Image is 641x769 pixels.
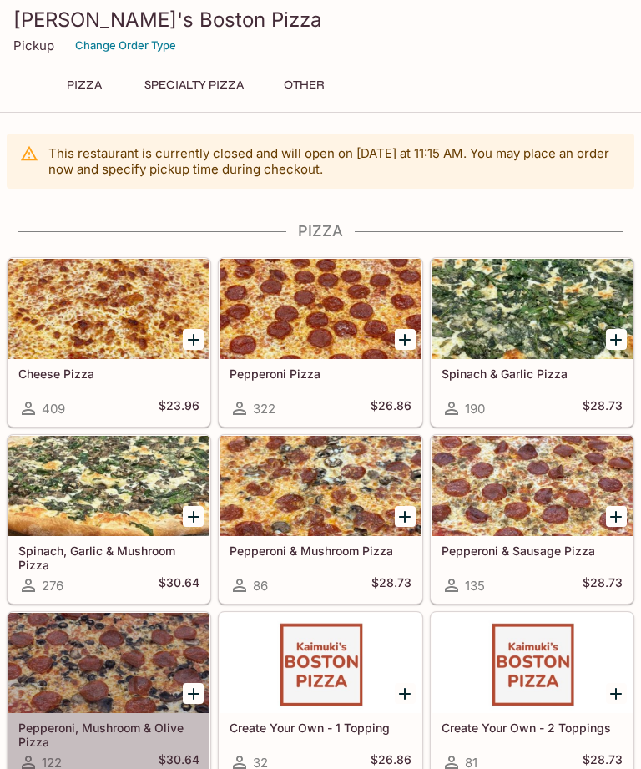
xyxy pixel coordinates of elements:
a: Pepperoni & Sausage Pizza135$28.73 [431,435,633,604]
div: Create Your Own - 1 Topping [220,613,421,713]
h5: Create Your Own - 2 Toppings [442,721,623,735]
button: Add Create Your Own - 1 Topping [395,683,416,704]
h5: Pepperoni Pizza [230,367,411,381]
h5: $23.96 [159,398,199,418]
h5: Spinach, Garlic & Mushroom Pizza [18,544,199,571]
h5: Pepperoni, Mushroom & Olive Pizza [18,721,199,748]
a: Cheese Pizza409$23.96 [8,258,210,427]
h4: Pizza [7,222,634,240]
div: Create Your Own - 2 Toppings [432,613,633,713]
button: Add Pepperoni & Sausage Pizza [606,506,627,527]
button: Other [266,73,341,97]
div: Pepperoni Pizza [220,259,421,359]
a: Pepperoni & Mushroom Pizza86$28.73 [219,435,421,604]
h5: Pepperoni & Mushroom Pizza [230,544,411,558]
div: Pepperoni, Mushroom & Olive Pizza [8,613,209,713]
p: This restaurant is currently closed and will open on [DATE] at 11:15 AM . You may place an order ... [48,145,621,177]
h5: $28.73 [583,575,623,595]
div: Pepperoni & Sausage Pizza [432,436,633,536]
h5: Create Your Own - 1 Topping [230,721,411,735]
button: Add Pepperoni & Mushroom Pizza [395,506,416,527]
button: Specialty Pizza [135,73,253,97]
button: Add Pepperoni, Mushroom & Olive Pizza [183,683,204,704]
a: Spinach, Garlic & Mushroom Pizza276$30.64 [8,435,210,604]
span: 276 [42,578,63,594]
div: Cheese Pizza [8,259,209,359]
div: Spinach, Garlic & Mushroom Pizza [8,436,209,536]
button: Add Spinach, Garlic & Mushroom Pizza [183,506,204,527]
h3: [PERSON_NAME]'s Boston Pizza [13,7,628,33]
button: Add Cheese Pizza [183,329,204,350]
button: Add Pepperoni Pizza [395,329,416,350]
button: Pizza [47,73,122,97]
div: Spinach & Garlic Pizza [432,259,633,359]
span: 409 [42,401,65,417]
div: Pepperoni & Mushroom Pizza [220,436,421,536]
button: Add Create Your Own - 2 Toppings [606,683,627,704]
h5: $26.86 [371,398,411,418]
a: Pepperoni Pizza322$26.86 [219,258,421,427]
h5: $30.64 [159,575,199,595]
h5: Pepperoni & Sausage Pizza [442,544,623,558]
h5: $28.73 [583,398,623,418]
span: 322 [253,401,275,417]
a: Spinach & Garlic Pizza190$28.73 [431,258,633,427]
h5: Cheese Pizza [18,367,199,381]
button: Change Order Type [68,33,184,58]
p: Pickup [13,38,54,53]
span: 135 [465,578,485,594]
button: Add Spinach & Garlic Pizza [606,329,627,350]
span: 86 [253,578,268,594]
h5: $28.73 [371,575,411,595]
h5: Spinach & Garlic Pizza [442,367,623,381]
span: 190 [465,401,485,417]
